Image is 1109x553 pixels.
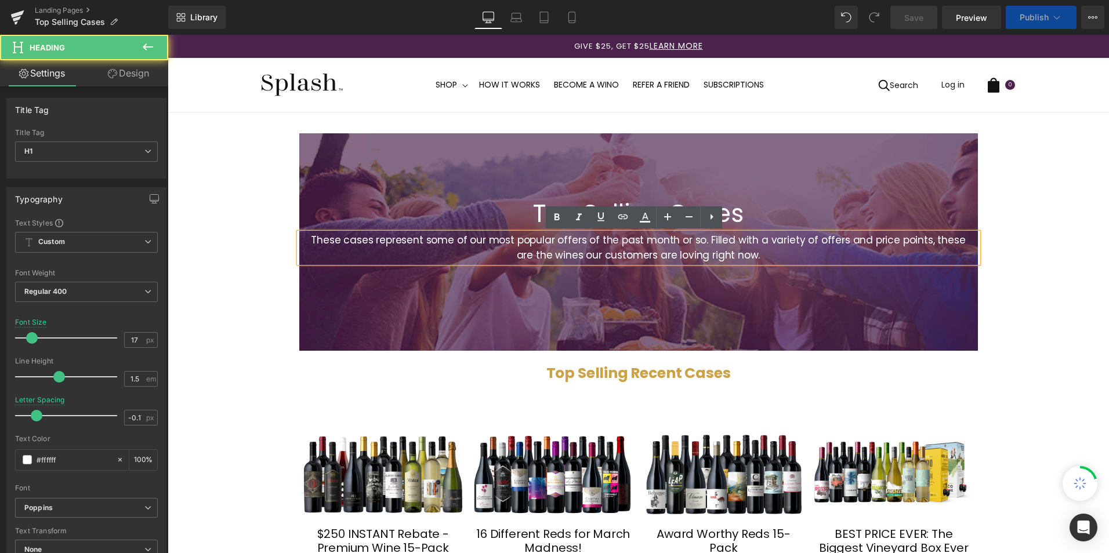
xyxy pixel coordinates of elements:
[862,6,886,29] button: Redo
[129,450,157,470] div: %
[474,6,502,29] a: Desktop
[904,12,923,24] span: Save
[15,527,158,535] div: Text Transform
[558,6,586,29] a: Mobile
[942,6,1001,29] a: Preview
[35,17,105,27] span: Top Selling Cases
[15,357,158,365] div: Line Height
[311,38,386,62] a: How It Works
[477,400,636,479] img: Award Worthy Reds 15-Pack
[774,38,797,63] a: Log in
[15,396,65,404] div: Letter Spacing
[268,45,289,55] span: Shop
[407,6,482,17] span: Give $25, Get $25
[24,503,53,513] i: Poppins
[536,45,596,55] span: Subscriptions
[465,38,536,62] a: Refer a Friend
[722,38,751,63] span: Search
[1081,6,1104,29] button: More
[647,479,806,534] a: BEST PRICE EVER: The Biggest Vineyard Box Ever is BACK!
[482,6,535,16] a: Learn More
[536,38,610,62] a: Subscriptions
[477,479,636,520] a: Award Worthy Reds 15-Pack
[530,6,558,29] a: Tablet
[168,6,226,29] a: New Library
[1070,514,1097,541] div: Open Intercom Messenger
[15,99,49,115] div: Title Tag
[1020,13,1049,22] span: Publish
[268,38,311,62] summary: Shop
[146,414,156,421] span: px
[379,328,563,348] b: Top Selling Recent Cases
[15,318,47,326] div: Font Size
[15,218,158,227] div: Text Styles
[647,400,806,479] img: BEST PRICE EVER: The Biggest Vineyard Box Ever is BACK!
[1006,6,1077,29] button: Publish
[30,43,65,52] span: Heading
[24,287,67,296] b: Regular 400
[146,375,156,383] span: em
[15,269,158,277] div: Font Weight
[306,479,465,520] a: 16 Different Reds for March Madness!
[386,45,451,55] span: Become a WINO
[37,453,111,466] input: Color
[35,6,168,15] a: Landing Pages
[15,435,158,443] div: Text Color
[306,400,465,479] img: 16 Different Reds for March Madness!
[956,12,987,24] span: Preview
[386,38,465,62] a: Become a WINO
[15,129,158,137] div: Title Tag
[711,38,751,63] summary: Search
[502,6,530,29] a: Laptop
[136,479,295,520] a: $250 INSTANT Rebate - Premium Wine 15-Pack
[24,147,32,155] b: H1
[465,45,522,55] span: Refer a Friend
[311,45,372,55] span: How It Works
[137,166,804,192] h1: Top Selling Cases
[841,45,845,55] span: 0
[15,188,63,204] div: Typography
[86,60,171,86] a: Design
[190,12,218,23] span: Library
[137,198,804,228] h1: These cases represent some of our most popular offers of the past month or so. Filled with a vari...
[146,336,156,344] span: px
[835,6,858,29] button: Undo
[136,400,295,479] img: $250 INSTANT Rebate - Premium Wine 15-Pack
[38,237,65,247] b: Custom
[15,484,158,492] div: Font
